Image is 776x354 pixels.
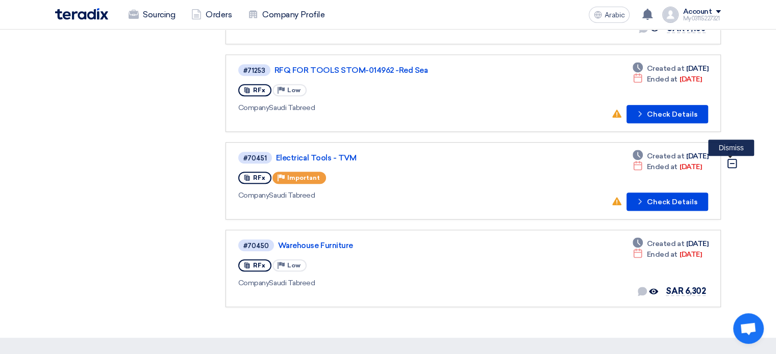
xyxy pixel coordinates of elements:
font: Arabic [604,11,624,19]
font: RFQ FOR TOOLS STOM-014962 -Red Sea [274,66,428,75]
font: Important [287,174,320,181]
font: My03115227321 [683,15,719,22]
font: #70451 [243,154,267,162]
font: #70450 [243,242,269,250]
button: Arabic [589,7,630,23]
font: Company [238,191,269,200]
font: Company Profile [262,10,324,19]
font: Ended at [647,250,678,259]
font: RFx [253,87,265,94]
a: Warehouse Furniture [278,241,533,250]
font: Ended at [647,75,678,84]
font: Low [287,262,301,269]
font: Saudi Tabreed [269,103,315,112]
font: Dismiss [719,144,744,152]
img: Teradix logo [55,8,108,20]
font: RFx [253,174,265,181]
font: Company [238,279,269,287]
font: Warehouse Furniture [278,241,353,250]
font: Created at [647,152,684,160]
font: RFx [253,262,265,269]
font: [DATE] [680,75,702,84]
font: Account [683,7,712,16]
font: Created at [647,239,684,248]
font: Created at [647,64,684,73]
font: SAR 7,130 [667,23,706,33]
button: Check Details [627,105,708,123]
font: [DATE] [680,162,702,171]
a: Sourcing [120,4,183,26]
button: Check Details [627,193,708,211]
a: RFQ FOR TOOLS STOM-014962 -Red Sea [274,66,530,75]
font: Ended at [647,162,678,171]
font: Low [287,87,301,94]
font: [DATE] [680,250,702,259]
font: Sourcing [143,10,175,19]
font: #71253 [243,67,265,74]
font: Saudi Tabreed [269,279,315,287]
font: Check Details [647,110,697,119]
a: Electrical Tools - TVM [276,153,531,162]
div: Open chat [733,313,764,344]
font: Saudi Tabreed [269,191,315,200]
img: profile_test.png [662,7,679,23]
font: Check Details [647,198,697,206]
font: [DATE] [686,64,708,73]
a: Orders [183,4,240,26]
font: Company [238,103,269,112]
font: Orders [206,10,232,19]
font: [DATE] [686,239,708,248]
font: Electrical Tools - TVM [276,153,356,162]
font: SAR 6,302 [666,286,706,296]
font: [DATE] [686,152,708,160]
